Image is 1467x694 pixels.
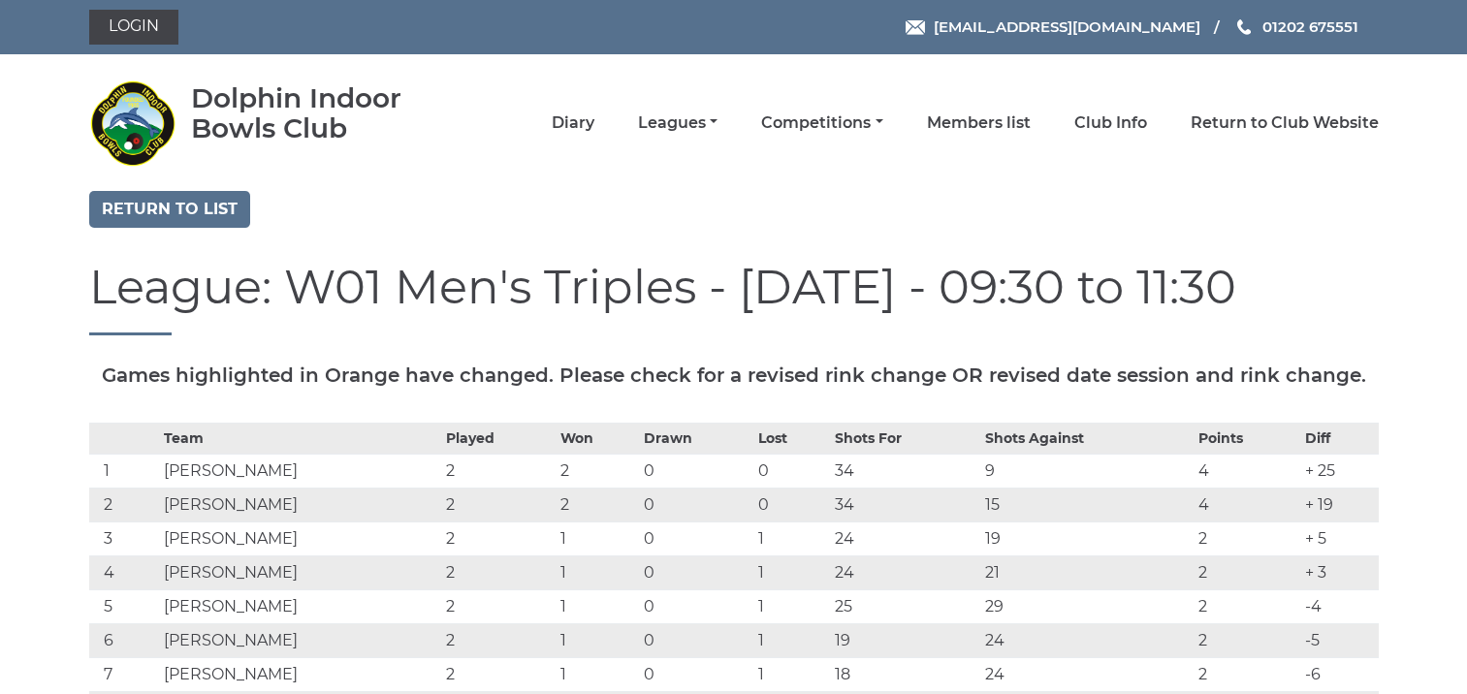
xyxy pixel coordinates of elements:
[1300,423,1379,454] th: Diff
[556,657,639,691] td: 1
[89,262,1379,335] h1: League: W01 Men's Triples - [DATE] - 09:30 to 11:30
[552,112,594,134] a: Diary
[753,454,830,488] td: 0
[1194,623,1300,657] td: 2
[830,657,980,691] td: 18
[159,423,441,454] th: Team
[980,488,1194,521] td: 15
[159,488,441,521] td: [PERSON_NAME]
[441,589,556,623] td: 2
[927,112,1031,134] a: Members list
[906,16,1200,38] a: Email [EMAIL_ADDRESS][DOMAIN_NAME]
[980,454,1194,488] td: 9
[1191,112,1379,134] a: Return to Club Website
[830,555,980,589] td: 24
[830,521,980,555] td: 24
[159,454,441,488] td: [PERSON_NAME]
[1300,657,1379,691] td: -6
[753,555,830,589] td: 1
[753,623,830,657] td: 1
[761,112,882,134] a: Competitions
[1237,19,1251,35] img: Phone us
[89,191,250,228] a: Return to list
[1300,555,1379,589] td: + 3
[1194,555,1300,589] td: 2
[830,423,980,454] th: Shots For
[1194,454,1300,488] td: 4
[1300,521,1379,555] td: + 5
[830,454,980,488] td: 34
[639,589,753,623] td: 0
[89,488,160,521] td: 2
[191,83,458,143] div: Dolphin Indoor Bowls Club
[639,423,753,454] th: Drawn
[556,589,639,623] td: 1
[906,20,925,35] img: Email
[159,657,441,691] td: [PERSON_NAME]
[639,521,753,555] td: 0
[89,521,160,555] td: 3
[556,454,639,488] td: 2
[830,488,980,521] td: 34
[556,623,639,657] td: 1
[1194,521,1300,555] td: 2
[441,555,556,589] td: 2
[830,589,980,623] td: 25
[753,423,830,454] th: Lost
[753,589,830,623] td: 1
[1194,657,1300,691] td: 2
[980,623,1194,657] td: 24
[980,657,1194,691] td: 24
[1234,16,1358,38] a: Phone us 01202 675551
[89,10,178,45] a: Login
[441,423,556,454] th: Played
[159,623,441,657] td: [PERSON_NAME]
[556,488,639,521] td: 2
[556,521,639,555] td: 1
[441,623,556,657] td: 2
[638,112,718,134] a: Leagues
[89,555,160,589] td: 4
[159,555,441,589] td: [PERSON_NAME]
[1074,112,1147,134] a: Club Info
[159,521,441,555] td: [PERSON_NAME]
[441,454,556,488] td: 2
[980,555,1194,589] td: 21
[1300,623,1379,657] td: -5
[1300,454,1379,488] td: + 25
[639,623,753,657] td: 0
[753,657,830,691] td: 1
[1300,488,1379,521] td: + 19
[89,623,160,657] td: 6
[159,589,441,623] td: [PERSON_NAME]
[980,589,1194,623] td: 29
[89,79,176,167] img: Dolphin Indoor Bowls Club
[980,423,1194,454] th: Shots Against
[1300,589,1379,623] td: -4
[441,488,556,521] td: 2
[753,521,830,555] td: 1
[934,17,1200,36] span: [EMAIL_ADDRESS][DOMAIN_NAME]
[89,364,1379,386] h5: Games highlighted in Orange have changed. Please check for a revised rink change OR revised date ...
[89,657,160,691] td: 7
[1262,17,1358,36] span: 01202 675551
[753,488,830,521] td: 0
[89,589,160,623] td: 5
[639,488,753,521] td: 0
[639,657,753,691] td: 0
[556,555,639,589] td: 1
[980,521,1194,555] td: 19
[639,555,753,589] td: 0
[830,623,980,657] td: 19
[1194,589,1300,623] td: 2
[1194,488,1300,521] td: 4
[556,423,639,454] th: Won
[441,657,556,691] td: 2
[1194,423,1300,454] th: Points
[441,521,556,555] td: 2
[89,454,160,488] td: 1
[639,454,753,488] td: 0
